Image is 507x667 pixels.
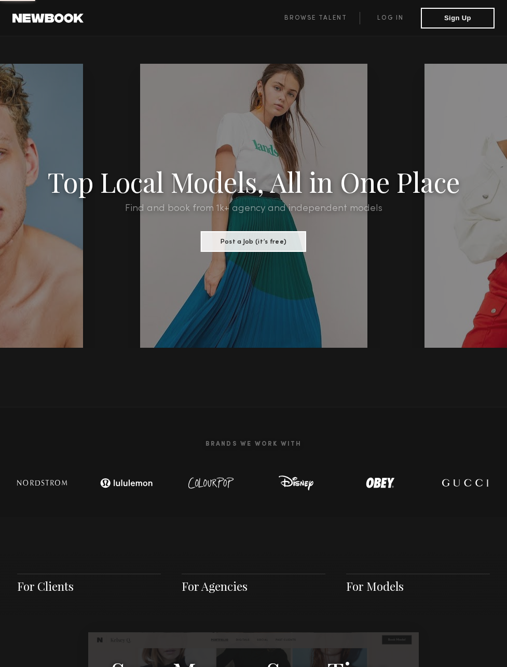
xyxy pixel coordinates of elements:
[271,12,360,24] a: Browse Talent
[346,578,404,594] a: For Models
[349,473,412,493] img: logo-obey.svg
[38,202,469,215] h2: Find and book from 1k+ agency and independent models
[360,12,421,24] a: Log in
[264,473,327,493] img: logo-disney.svg
[38,166,469,198] h1: Top Local Models, All in One Place
[421,8,495,29] button: Sign Up
[10,473,74,493] img: logo-nordstrom.svg
[17,578,74,594] a: For Clients
[433,473,496,493] img: logo-gucci.svg
[182,578,248,594] a: For Agencies
[180,473,243,493] img: logo-colour-pop.svg
[95,473,158,493] img: logo-lulu.svg
[201,231,306,252] button: Post a Job (it’s free)
[201,235,306,246] a: Post a Job (it’s free)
